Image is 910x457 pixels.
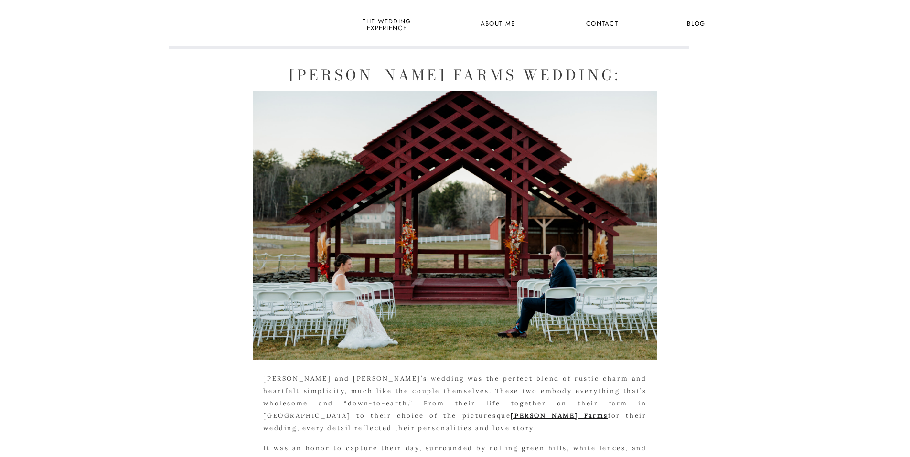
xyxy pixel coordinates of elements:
a: About Me [475,18,521,31]
a: Blog [679,18,714,31]
a: [PERSON_NAME] Farms [511,412,608,420]
a: Contact [585,18,620,31]
a: the wedding experience [361,18,413,31]
p: [PERSON_NAME] and [PERSON_NAME]’s wedding was the perfect blend of rustic charm and heartfelt sim... [263,372,646,435]
h1: [PERSON_NAME] Farms Wedding: [US_STATE] Farm Wedding | [PERSON_NAME] and [PERSON_NAME] [265,62,645,79]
